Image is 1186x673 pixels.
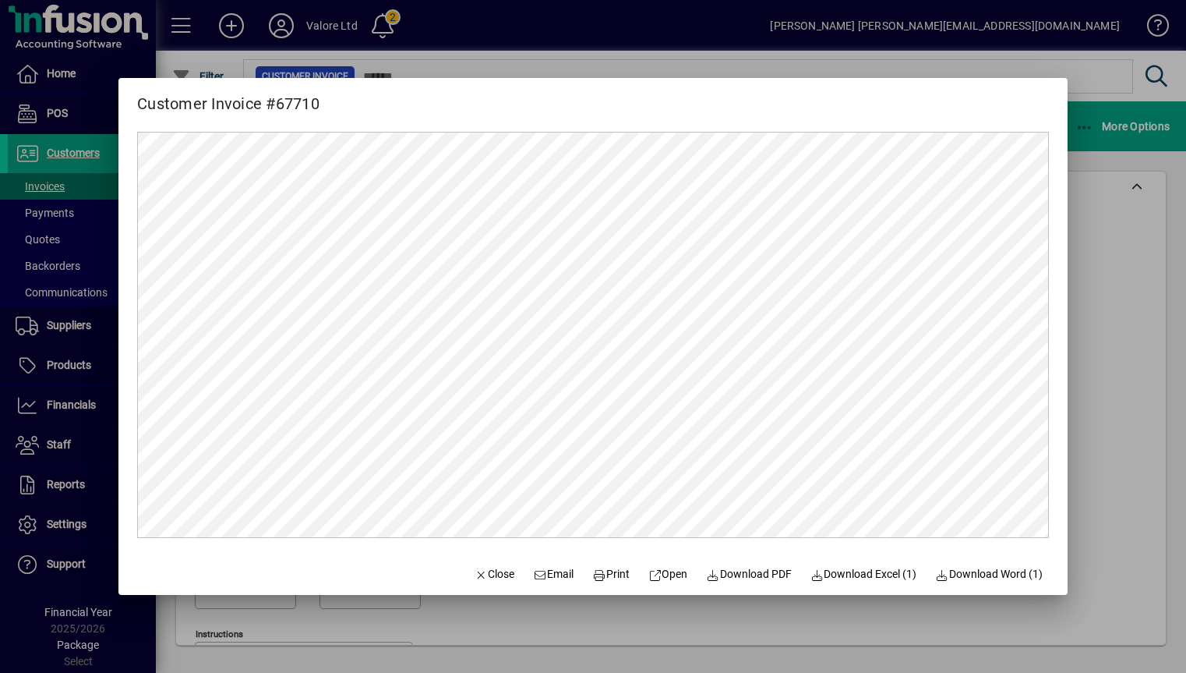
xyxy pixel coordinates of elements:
[935,566,1043,583] span: Download Word (1)
[804,561,923,589] button: Download Excel (1)
[475,566,515,583] span: Close
[706,566,792,583] span: Download PDF
[810,566,917,583] span: Download Excel (1)
[648,566,688,583] span: Open
[527,561,580,589] button: Email
[700,561,798,589] a: Download PDF
[929,561,1049,589] button: Download Word (1)
[533,566,574,583] span: Email
[592,566,630,583] span: Print
[468,561,521,589] button: Close
[586,561,636,589] button: Print
[642,561,694,589] a: Open
[118,78,338,116] h2: Customer Invoice #67710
